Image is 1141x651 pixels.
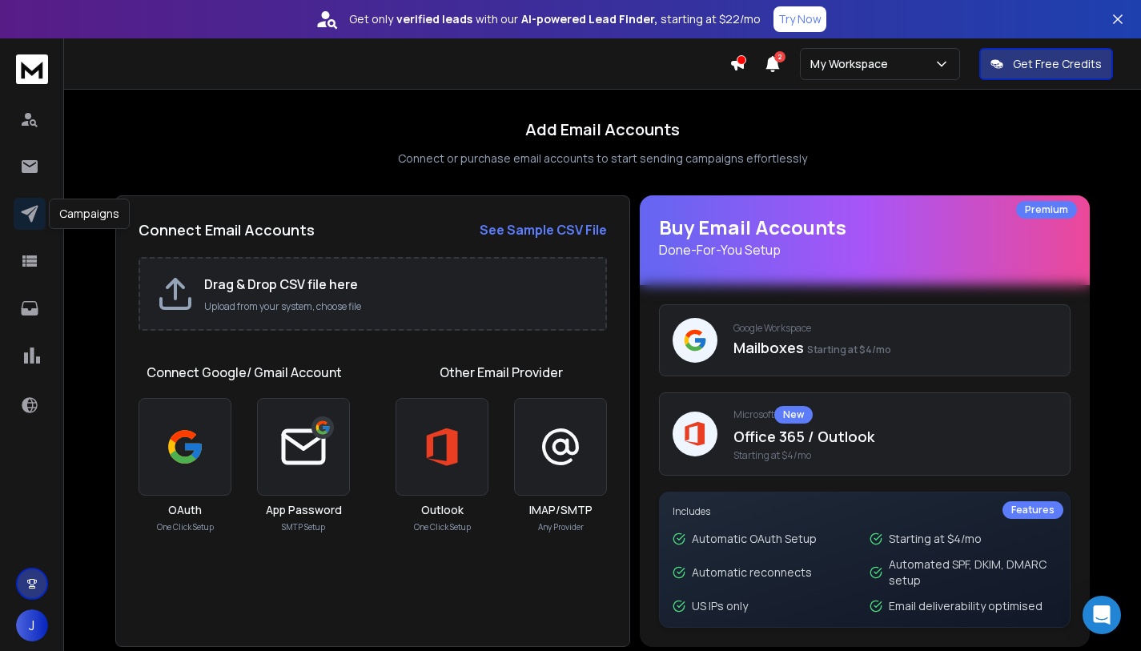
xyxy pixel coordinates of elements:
p: Try Now [778,11,822,27]
button: J [16,609,48,641]
p: My Workspace [810,56,894,72]
p: US IPs only [692,598,748,614]
p: Email deliverability optimised [889,598,1043,614]
h2: Drag & Drop CSV file here [204,275,589,294]
p: Mailboxes [733,336,1057,359]
p: Google Workspace [733,322,1057,335]
p: SMTP Setup [282,521,325,533]
strong: AI-powered Lead Finder, [521,11,657,27]
p: Connect or purchase email accounts to start sending campaigns effortlessly [398,151,807,167]
h3: App Password [266,502,342,518]
a: See Sample CSV File [480,220,607,239]
p: Get Free Credits [1013,56,1102,72]
p: Automated SPF, DKIM, DMARC setup [889,557,1057,589]
button: Get Free Credits [979,48,1113,80]
div: Features [1002,501,1063,519]
h3: OAuth [168,502,202,518]
h1: Buy Email Accounts [659,215,1071,259]
div: Campaigns [49,199,130,229]
h3: IMAP/SMTP [529,502,593,518]
button: Try Now [773,6,826,32]
p: Get only with our starting at $22/mo [349,11,761,27]
h3: Outlook [421,502,464,518]
img: logo [16,54,48,84]
p: Microsoft [733,406,1057,424]
p: Office 365 / Outlook [733,425,1057,448]
div: Premium [1016,201,1077,219]
span: 2 [774,51,785,62]
p: Starting at $4/mo [889,531,982,547]
span: Starting at $4/mo [733,449,1057,462]
p: Includes [673,505,1057,518]
h1: Other Email Provider [440,363,563,382]
h1: Add Email Accounts [525,119,680,141]
p: One Click Setup [157,521,214,533]
strong: See Sample CSV File [480,221,607,239]
p: Upload from your system, choose file [204,300,589,313]
p: Automatic reconnects [692,565,812,581]
div: New [774,406,813,424]
p: One Click Setup [414,521,471,533]
p: Automatic OAuth Setup [692,531,817,547]
p: Done-For-You Setup [659,240,1071,259]
span: Starting at $4/mo [807,343,891,356]
p: Any Provider [538,521,584,533]
h1: Connect Google/ Gmail Account [147,363,342,382]
strong: verified leads [396,11,472,27]
div: Open Intercom Messenger [1083,596,1121,634]
h2: Connect Email Accounts [139,219,315,241]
